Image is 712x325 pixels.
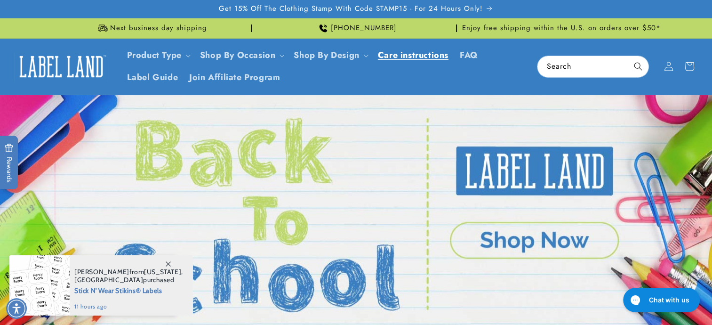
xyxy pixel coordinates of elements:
a: FAQ [454,44,484,66]
div: Announcement [461,18,662,38]
span: Join Affiliate Program [189,72,280,83]
a: Label Guide [121,66,184,89]
span: [GEOGRAPHIC_DATA] [74,276,143,284]
div: Announcement [50,18,252,38]
img: Label Land [14,52,108,81]
summary: Product Type [121,44,194,66]
span: from , purchased [74,268,183,284]
span: Get 15% Off The Clothing Stamp With Code STAMP15 - For 24 Hours Only! [219,4,483,14]
span: Enjoy free shipping within the U.S. on orders over $50* [462,24,661,33]
span: [US_STATE] [144,268,181,276]
a: Shop By Design [294,49,359,61]
a: Product Type [127,49,182,61]
span: Stick N' Wear Stikins® Labels [74,284,183,296]
span: Label Guide [127,72,178,83]
a: Label Land [11,49,112,85]
summary: Shop By Design [288,44,372,66]
a: Care instructions [372,44,454,66]
span: [PHONE_NUMBER] [331,24,397,33]
span: Care instructions [378,50,448,61]
button: Search [628,56,648,77]
span: Next business day shipping [110,24,207,33]
summary: Shop By Occasion [194,44,288,66]
iframe: Sign Up via Text for Offers [8,250,119,278]
span: Shop By Occasion [200,50,276,61]
iframe: Gorgias live chat messenger [618,284,703,316]
span: FAQ [460,50,478,61]
span: Rewards [5,144,14,183]
span: 11 hours ago [74,302,183,311]
div: Announcement [256,18,457,38]
div: Accessibility Menu [6,298,27,319]
a: Join Affiliate Program [184,66,286,89]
